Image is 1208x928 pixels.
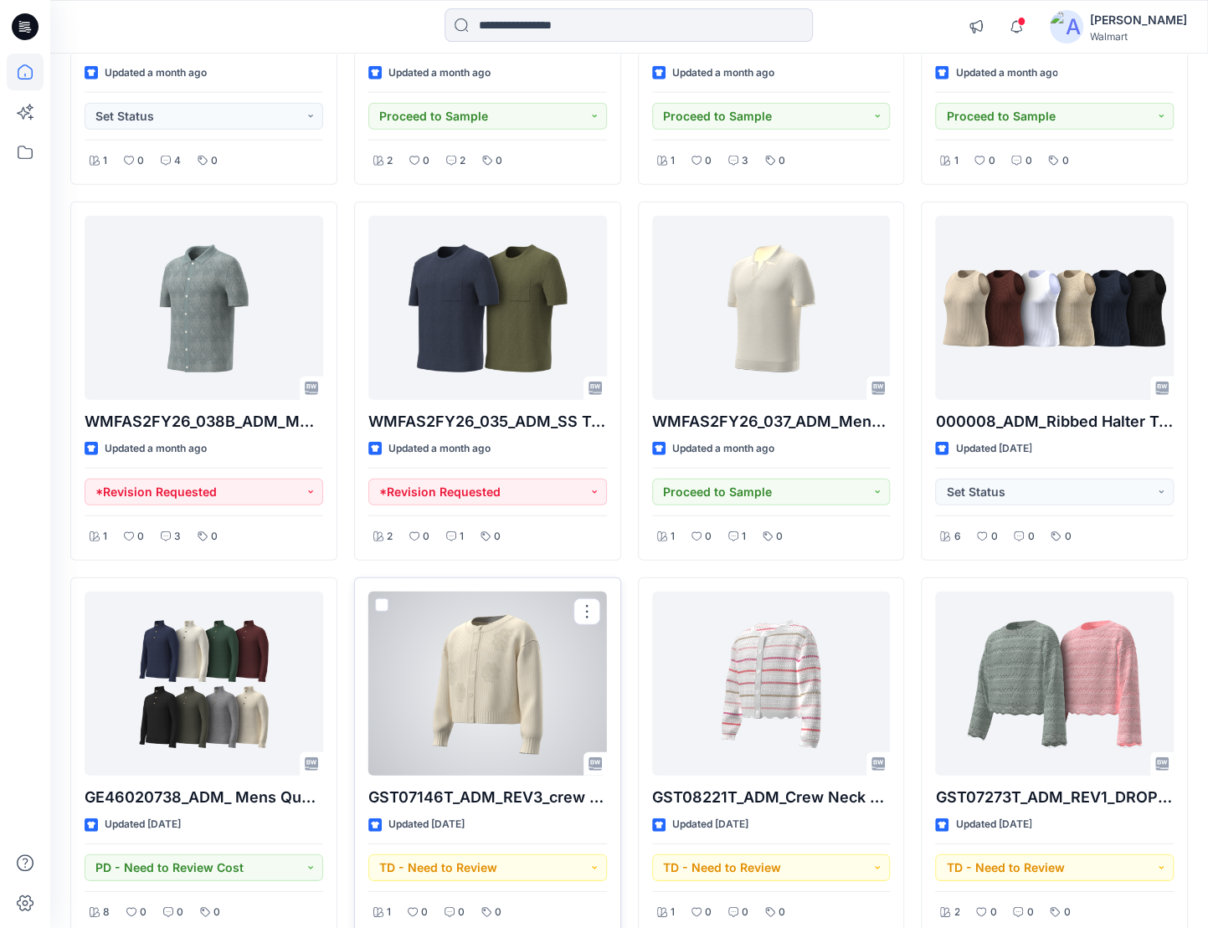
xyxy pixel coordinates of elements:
[652,216,891,400] a: WMFAS2FY26_037_ADM_Mens Diamond Stitch Button down
[211,528,218,546] p: 0
[368,592,607,776] a: GST07146T_ADM_REV3_crew neck Cardigan flower embroidery
[388,64,491,82] p: Updated a month ago
[103,528,107,546] p: 1
[954,528,960,546] p: 6
[742,904,748,921] p: 0
[494,528,501,546] p: 0
[388,816,465,833] p: Updated [DATE]
[1063,904,1070,921] p: 0
[742,152,748,170] p: 3
[705,152,712,170] p: 0
[935,786,1174,809] p: GST07273T_ADM_REV1_DROP SHOULDER Bell Slv
[776,528,783,546] p: 0
[211,152,218,170] p: 0
[387,152,393,170] p: 2
[779,152,785,170] p: 0
[388,440,491,458] p: Updated a month ago
[496,152,502,170] p: 0
[174,528,181,546] p: 3
[174,152,181,170] p: 4
[368,786,607,809] p: GST07146T_ADM_REV3_crew neck Cardigan flower embroidery
[1027,528,1034,546] p: 0
[652,592,891,776] a: GST08221T_ADM_Crew Neck Striped Cardie
[955,64,1057,82] p: Updated a month ago
[935,592,1174,776] a: GST07273T_ADM_REV1_DROP SHOULDER Bell Slv
[1050,10,1083,44] img: avatar
[460,528,464,546] p: 1
[742,528,746,546] p: 1
[954,904,959,921] p: 2
[85,786,323,809] p: GE46020738_ADM_ Mens Quarter Placket Button Front Pullover
[955,440,1031,458] p: Updated [DATE]
[671,528,675,546] p: 1
[460,152,465,170] p: 2
[672,816,748,833] p: Updated [DATE]
[368,216,607,400] a: WMFAS2FY26_035_ADM_SS Tee Top
[85,216,323,400] a: WMFAS2FY26_038B_ADM_Mens Diamond Stitch Button down 2
[1090,30,1187,43] div: Walmart
[652,410,891,433] p: WMFAS2FY26_037_ADM_Mens Diamond Stitch Button down
[1064,528,1071,546] p: 0
[85,410,323,433] p: WMFAS2FY26_038B_ADM_Mens Diamond Stitch Button down 2
[137,528,144,546] p: 0
[423,152,429,170] p: 0
[368,410,607,433] p: WMFAS2FY26_035_ADM_SS Tee Top
[672,440,774,458] p: Updated a month ago
[387,528,393,546] p: 2
[105,816,181,833] p: Updated [DATE]
[103,152,107,170] p: 1
[1025,152,1031,170] p: 0
[990,904,996,921] p: 0
[652,786,891,809] p: GST08221T_ADM_Crew Neck Striped Cardie
[988,152,995,170] p: 0
[85,592,323,776] a: GE46020738_ADM_ Mens Quarter Placket Button Front Pullover
[103,904,110,921] p: 8
[672,64,774,82] p: Updated a month ago
[935,410,1174,433] p: 000008_ADM_Ribbed Halter Top(2)
[705,528,712,546] p: 0
[105,440,207,458] p: Updated a month ago
[705,904,712,921] p: 0
[387,904,391,921] p: 1
[423,528,429,546] p: 0
[1026,904,1033,921] p: 0
[140,904,147,921] p: 0
[495,904,501,921] p: 0
[671,152,675,170] p: 1
[990,528,997,546] p: 0
[213,904,220,921] p: 0
[954,152,958,170] p: 1
[779,904,785,921] p: 0
[177,904,183,921] p: 0
[105,64,207,82] p: Updated a month ago
[1061,152,1068,170] p: 0
[137,152,144,170] p: 0
[458,904,465,921] p: 0
[955,816,1031,833] p: Updated [DATE]
[935,216,1174,400] a: 000008_ADM_Ribbed Halter Top(2)
[671,904,675,921] p: 1
[421,904,428,921] p: 0
[1090,10,1187,30] div: [PERSON_NAME]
